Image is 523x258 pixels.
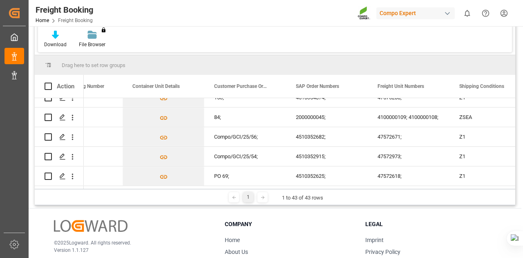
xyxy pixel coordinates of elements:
h3: Company [225,220,355,229]
div: Action [57,83,74,90]
div: 2000000045; [286,108,368,127]
div: Press SPACE to select this row. [35,147,84,166]
button: Help Center [476,4,495,22]
a: Home [36,18,49,23]
button: Compo Expert [376,5,458,21]
span: Drag here to set row groups [62,62,125,68]
span: Container Unit Details [132,83,180,89]
a: Home [225,237,240,243]
div: 47572618; [368,166,449,186]
div: PO 69; [204,166,286,186]
a: Imprint [365,237,384,243]
a: About Us [225,249,248,255]
div: Compo/GCI/25/54; [204,147,286,166]
span: Freight Unit Numbers [378,83,424,89]
div: 47572973; [368,147,449,166]
span: SAP Order Numbers [296,83,339,89]
div: 47572671; [368,127,449,146]
div: 4510352625; [286,166,368,186]
div: 4510352915; [286,147,368,166]
div: 84; [204,108,286,127]
div: Freight Booking [36,4,93,16]
div: Press SPACE to select this row. [35,127,84,147]
span: Shipping Conditions [459,83,504,89]
div: Compo/GCI/25/56; [204,127,286,146]
h3: Legal [365,220,496,229]
div: 1 [243,192,253,202]
div: 1 to 43 of 43 rows [282,194,323,202]
span: Customer Purchase Order Numbers [214,83,269,89]
a: Privacy Policy [365,249,400,255]
div: Press SPACE to select this row. [35,108,84,127]
div: Download [44,41,67,48]
button: show 0 new notifications [458,4,476,22]
div: Press SPACE to select this row. [35,166,84,186]
div: Compo Expert [376,7,455,19]
div: 4100000109; 4100000108; [368,108,449,127]
div: 4510352682; [286,127,368,146]
img: Screenshot%202023-09-29%20at%2010.02.21.png_1712312052.png [358,6,371,20]
p: © 2025 Logward. All rights reserved. [54,239,204,247]
img: Logward Logo [54,220,127,232]
p: Version 1.1.127 [54,247,204,254]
